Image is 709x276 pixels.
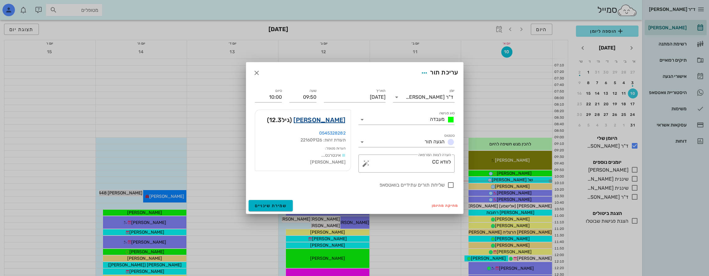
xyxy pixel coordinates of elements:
[319,131,346,136] a: 0545328282
[444,133,455,138] label: סטטוס
[439,111,455,116] label: סוג פגישה
[249,200,293,211] button: שמירת שינויים
[325,146,345,150] small: הערות מטופל:
[425,139,445,145] span: הגעה תור
[393,92,455,102] div: יומןד"ר [PERSON_NAME]
[267,115,292,125] span: (גיל )
[449,88,455,93] label: יומן
[255,203,287,208] span: שמירת שינויים
[430,116,445,122] span: מעבדה
[406,94,453,100] div: ד"ר [PERSON_NAME]
[418,153,450,157] label: הערה לצוות המרפאה
[432,203,458,208] span: מחיקה מהיומן
[275,88,282,93] label: סיום
[260,137,346,144] div: תעודת זהות: 221609126
[429,201,461,210] button: מחיקה מהיומן
[419,67,458,79] div: עריכת תור
[309,88,316,93] label: שעה
[358,137,455,147] div: סטטוסהגעה תור
[293,115,345,125] a: [PERSON_NAME]
[269,116,282,124] span: 12.3
[310,153,345,165] span: אינטרנט... [PERSON_NAME]
[255,182,445,188] label: שליחת תורים עתידיים בוואטסאפ
[358,115,455,125] div: סוג פגישהמעבדה
[375,88,385,93] label: תאריך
